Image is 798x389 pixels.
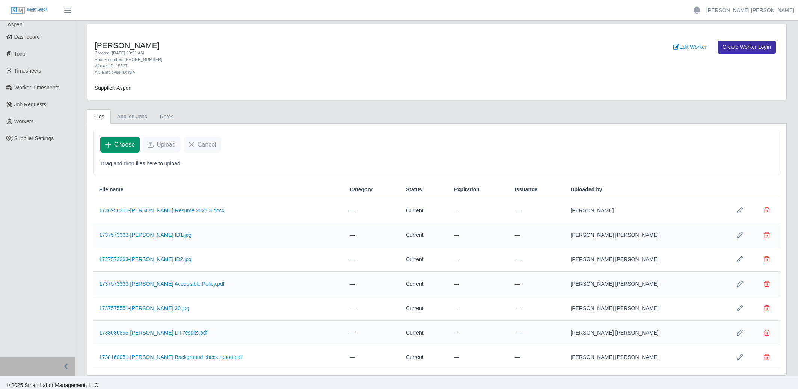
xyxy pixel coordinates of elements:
div: Phone number: [PHONE_NUMBER] [95,56,489,63]
a: 1737573333-[PERSON_NAME] ID2.jpg [99,256,192,262]
img: SLM Logo [11,6,48,15]
div: Alt. Employee ID: N/A [95,69,489,76]
span: Job Requests [14,101,47,107]
button: Choose [100,137,140,153]
td: — [448,345,508,369]
div: Worker ID: 15527 [95,63,489,69]
a: 1737573333-[PERSON_NAME] Acceptable Policy.pdf [99,281,225,287]
td: — [344,296,400,321]
td: — [448,198,508,223]
td: — [509,247,565,272]
a: Applied Jobs [111,109,154,124]
button: Delete file [759,203,774,218]
span: Expiration [454,186,479,194]
td: — [344,321,400,345]
a: Edit Worker [668,41,712,54]
td: Current [400,321,448,345]
td: — [344,223,400,247]
a: Files [87,109,111,124]
td: — [509,345,565,369]
td: Current [400,223,448,247]
td: [PERSON_NAME] [PERSON_NAME] [564,296,726,321]
span: Timesheets [14,68,41,74]
td: [PERSON_NAME] [PERSON_NAME] [564,321,726,345]
span: Cancel [198,140,216,149]
a: Create Worker Login [718,41,776,54]
button: Upload [143,137,181,153]
button: Row Edit [732,227,747,242]
td: — [344,272,400,296]
span: Todo [14,51,26,57]
span: Upload [157,140,176,149]
button: Cancel [184,137,221,153]
span: Aspen [8,21,23,27]
td: [PERSON_NAME] [PERSON_NAME] [564,272,726,296]
td: — [448,272,508,296]
span: Workers [14,118,34,124]
div: Created: [DATE] 09:51 AM [95,50,489,56]
td: [PERSON_NAME] [564,198,726,223]
td: — [448,247,508,272]
button: Row Edit [732,252,747,267]
button: Row Edit [732,325,747,340]
a: Rates [154,109,180,124]
a: 1738160051-[PERSON_NAME] Background check report.pdf [99,354,242,360]
button: Delete file [759,276,774,291]
td: [PERSON_NAME] [PERSON_NAME] [564,223,726,247]
td: Current [400,345,448,369]
td: — [509,198,565,223]
button: Row Edit [732,203,747,218]
button: Delete file [759,325,774,340]
button: Delete file [759,227,774,242]
a: 1737573333-[PERSON_NAME] ID1.jpg [99,232,192,238]
span: Supplier: Aspen [95,85,131,91]
button: Delete file [759,301,774,316]
td: Current [400,272,448,296]
td: — [509,321,565,345]
h4: [PERSON_NAME] [95,41,489,50]
td: — [344,198,400,223]
td: — [448,321,508,345]
td: — [448,296,508,321]
td: — [448,223,508,247]
span: Category [350,186,373,194]
a: 1738086895-[PERSON_NAME] DT results.pdf [99,330,207,336]
td: Current [400,296,448,321]
td: — [509,272,565,296]
span: Choose [114,140,135,149]
button: Delete file [759,350,774,365]
button: Row Edit [732,350,747,365]
td: [PERSON_NAME] [PERSON_NAME] [564,247,726,272]
button: Row Edit [732,276,747,291]
span: Worker Timesheets [14,85,59,91]
td: — [344,247,400,272]
span: File name [99,186,124,194]
td: Current [400,198,448,223]
a: 1736956311-[PERSON_NAME] Resume 2025 3.docx [99,207,225,213]
button: Row Edit [732,301,747,316]
span: Dashboard [14,34,40,40]
a: 1737575551-[PERSON_NAME] 30.jpg [99,305,189,311]
span: © 2025 Smart Labor Management, LLC [6,382,98,388]
td: Current [400,247,448,272]
td: — [509,296,565,321]
span: Status [406,186,422,194]
span: Issuance [515,186,537,194]
td: [PERSON_NAME] [PERSON_NAME] [564,345,726,369]
td: — [344,345,400,369]
p: Drag and drop files here to upload. [101,160,773,168]
a: [PERSON_NAME] [PERSON_NAME] [706,6,794,14]
td: — [509,223,565,247]
span: Supplier Settings [14,135,54,141]
span: Uploaded by [570,186,602,194]
button: Delete file [759,252,774,267]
